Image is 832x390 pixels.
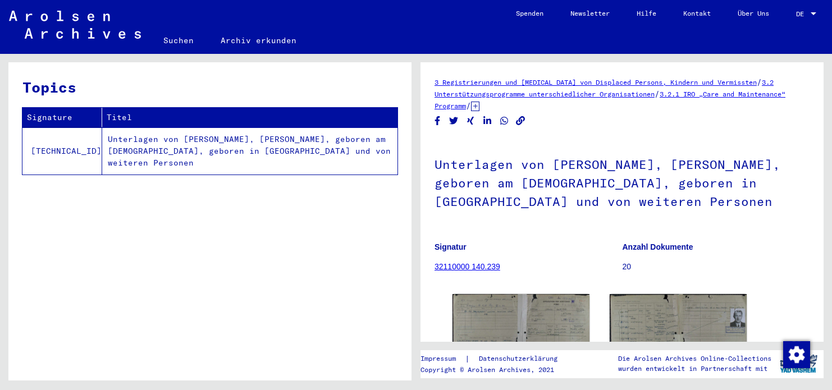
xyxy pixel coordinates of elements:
[432,114,444,128] button: Share on Facebook
[102,127,397,175] td: Unterlagen von [PERSON_NAME], [PERSON_NAME], geboren am [DEMOGRAPHIC_DATA], geboren in [GEOGRAPHI...
[757,77,762,87] span: /
[618,354,771,364] p: Die Arolsen Archives Online-Collections
[465,114,477,128] button: Share on Xing
[420,365,571,375] p: Copyright © Arolsen Archives, 2021
[783,341,810,368] div: Zustimmung ändern
[435,139,810,225] h1: Unterlagen von [PERSON_NAME], [PERSON_NAME], geboren am [DEMOGRAPHIC_DATA], geboren in [GEOGRAPHI...
[470,353,571,365] a: Datenschutzerklärung
[102,108,397,127] th: Titel
[466,100,471,111] span: /
[623,242,693,251] b: Anzahl Dokumente
[448,114,460,128] button: Share on Twitter
[150,27,207,54] a: Suchen
[515,114,527,128] button: Copy link
[778,350,820,378] img: yv_logo.png
[22,76,397,98] h3: Topics
[9,11,141,39] img: Arolsen_neg.svg
[655,89,660,99] span: /
[783,341,810,368] img: Zustimmung ändern
[435,242,467,251] b: Signatur
[796,10,808,18] span: DE
[623,261,810,273] p: 20
[207,27,310,54] a: Archiv erkunden
[435,78,757,86] a: 3 Registrierungen und [MEDICAL_DATA] von Displaced Persons, Kindern und Vermissten
[420,353,571,365] div: |
[22,108,102,127] th: Signature
[618,364,771,374] p: wurden entwickelt in Partnerschaft mit
[420,353,465,365] a: Impressum
[435,262,500,271] a: 32110000 140.239
[482,114,493,128] button: Share on LinkedIn
[22,127,102,175] td: [TECHNICAL_ID]
[499,114,510,128] button: Share on WhatsApp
